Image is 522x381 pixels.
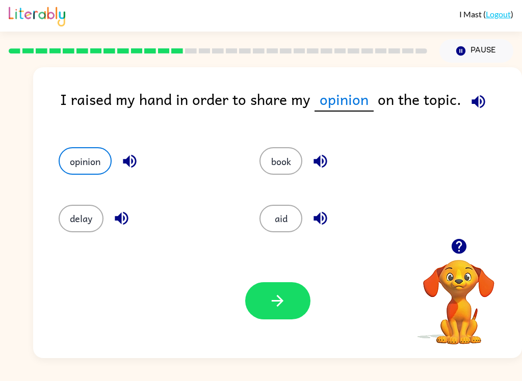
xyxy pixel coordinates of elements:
[259,147,302,175] button: book
[408,244,510,346] video: Your browser must support playing .mp4 files to use Literably. Please try using another browser.
[315,88,374,112] span: opinion
[486,9,511,19] a: Logout
[439,39,513,63] button: Pause
[259,205,302,232] button: aid
[60,88,522,127] div: I raised my hand in order to share my on the topic.
[9,4,65,26] img: Literably
[459,9,483,19] span: I Mast
[59,205,103,232] button: delay
[459,9,513,19] div: ( )
[59,147,112,175] button: opinion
